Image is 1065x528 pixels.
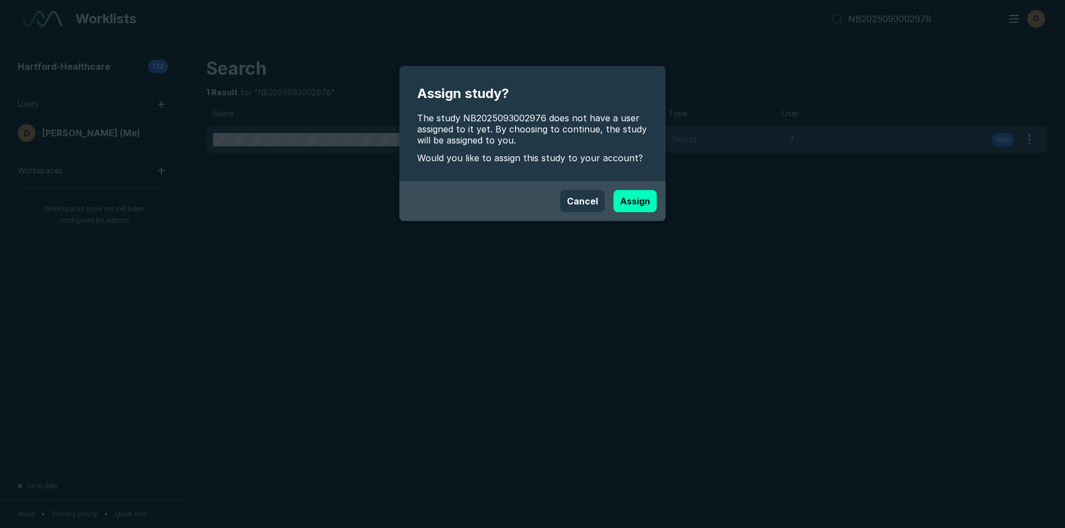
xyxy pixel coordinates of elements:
[417,84,648,104] span: Assign study?
[613,190,657,212] button: Assign
[417,112,648,146] span: The study NB2025093002976 does not have a user assigned to it yet. By choosing to continue, the s...
[417,152,648,163] span: Would you like to assign this study to your account?
[560,190,605,212] button: Cancel
[399,66,666,221] div: modal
